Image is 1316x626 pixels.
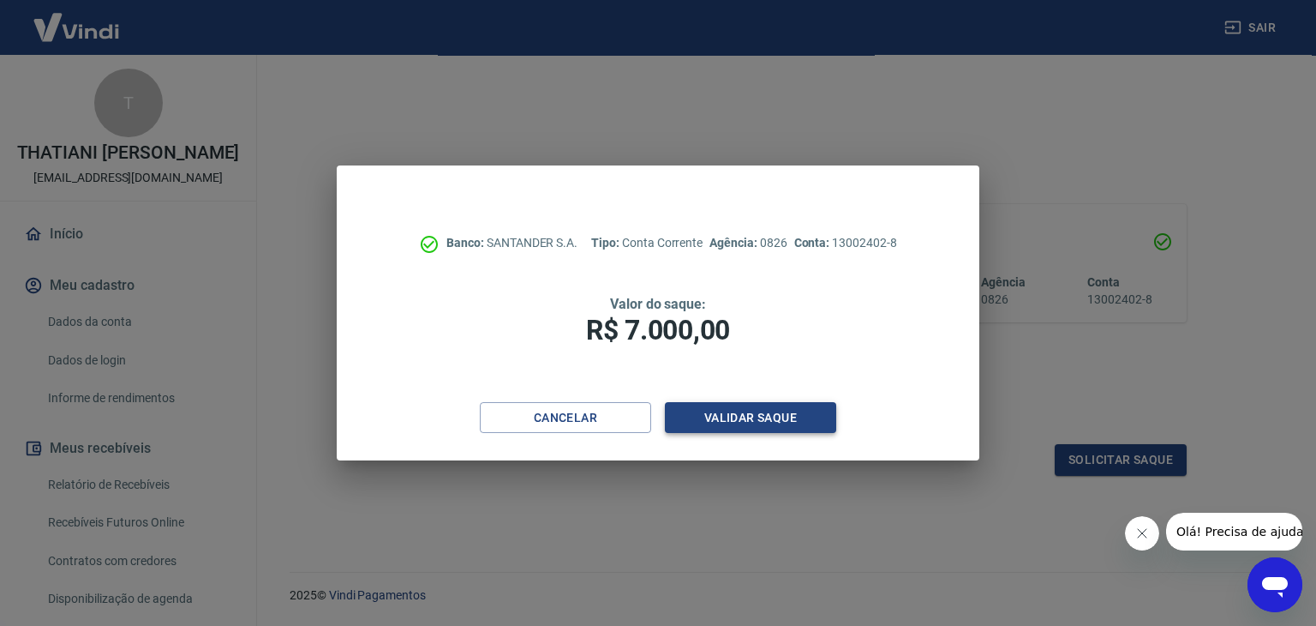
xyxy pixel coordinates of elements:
p: 13002402-8 [794,234,897,252]
p: 0826 [709,234,787,252]
button: Validar saque [665,402,836,434]
span: Tipo: [591,236,622,250]
span: Conta: [794,236,833,250]
button: Cancelar [480,402,651,434]
p: SANTANDER S.A. [446,234,577,252]
span: Agência: [709,236,760,250]
p: Conta Corrente [591,234,703,252]
span: Valor do saque: [610,296,706,312]
span: Banco: [446,236,487,250]
iframe: Botão para abrir a janela de mensagens [1247,557,1302,612]
iframe: Mensagem da empresa [1166,513,1302,551]
span: Olá! Precisa de ajuda? [10,12,144,26]
span: R$ 7.000,00 [586,314,730,346]
iframe: Fechar mensagem [1125,516,1159,551]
